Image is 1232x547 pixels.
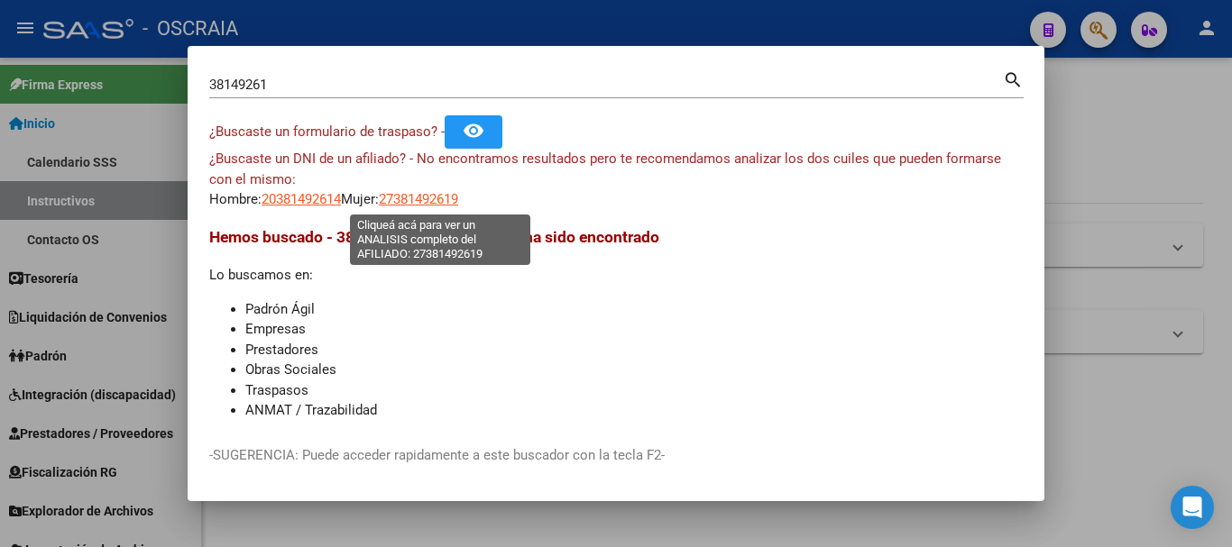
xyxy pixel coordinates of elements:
[245,360,1023,380] li: Obras Sociales
[262,191,341,207] span: 20381492614
[245,299,1023,320] li: Padrón Ágil
[245,400,1023,421] li: ANMAT / Trazabilidad
[209,123,445,140] span: ¿Buscaste un formulario de traspaso? -
[463,120,484,141] mat-icon: remove_red_eye
[245,319,1023,340] li: Empresas
[245,340,1023,360] li: Prestadores
[245,421,1023,442] li: Traspasos Direccion
[1003,68,1024,89] mat-icon: search
[245,380,1023,401] li: Traspasos
[379,191,458,207] span: 27381492619
[209,228,659,246] span: Hemos buscado - 38149261 - y el mismo no ha sido encontrado
[209,150,1001,187] span: ¿Buscaste un DNI de un afiliado? - No encontramos resultados pero te recomendamos analizar los do...
[209,225,1023,441] div: Lo buscamos en:
[1171,486,1214,529] div: Open Intercom Messenger
[209,149,1023,210] div: Hombre: Mujer:
[209,445,1023,466] p: -SUGERENCIA: Puede acceder rapidamente a este buscador con la tecla F2-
